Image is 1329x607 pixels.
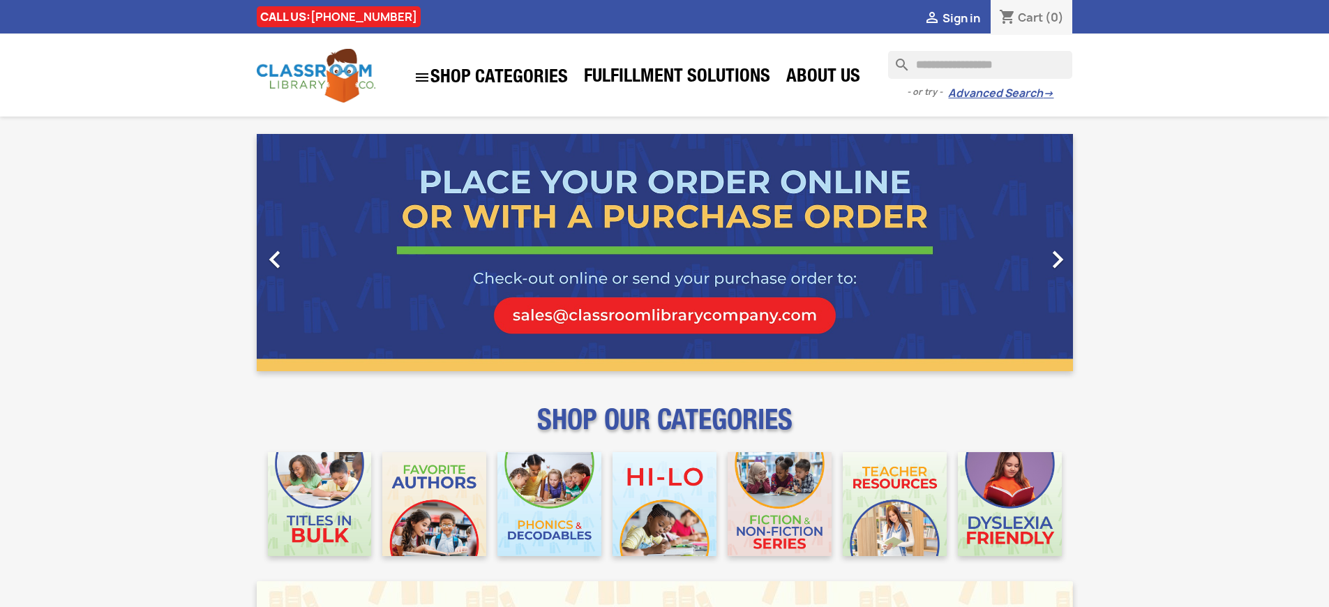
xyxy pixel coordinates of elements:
img: CLC_Favorite_Authors_Mobile.jpg [382,452,486,556]
span: - or try - [907,85,948,99]
a:  Sign in [924,10,980,26]
a: Fulfillment Solutions [577,64,777,92]
i:  [1040,242,1075,277]
a: Advanced Search→ [948,87,1053,100]
img: CLC_Phonics_And_Decodables_Mobile.jpg [497,452,601,556]
a: [PHONE_NUMBER] [310,9,417,24]
img: CLC_Bulk_Mobile.jpg [268,452,372,556]
img: Classroom Library Company [257,49,375,103]
i: shopping_cart [999,10,1016,27]
i:  [257,242,292,277]
input: Search [888,51,1072,79]
i:  [924,10,940,27]
a: About Us [779,64,867,92]
img: CLC_Teacher_Resources_Mobile.jpg [843,452,947,556]
a: Next [950,134,1073,371]
span: → [1043,87,1053,100]
p: SHOP OUR CATEGORIES [257,416,1073,441]
ul: Carousel container [257,134,1073,371]
a: SHOP CATEGORIES [407,62,575,93]
span: (0) [1045,10,1064,25]
img: CLC_HiLo_Mobile.jpg [613,452,716,556]
span: Cart [1018,10,1043,25]
i:  [414,69,430,86]
i: search [888,51,905,68]
img: CLC_Fiction_Nonfiction_Mobile.jpg [728,452,832,556]
a: Previous [257,134,380,371]
span: Sign in [943,10,980,26]
img: CLC_Dyslexia_Mobile.jpg [958,452,1062,556]
div: CALL US: [257,6,421,27]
